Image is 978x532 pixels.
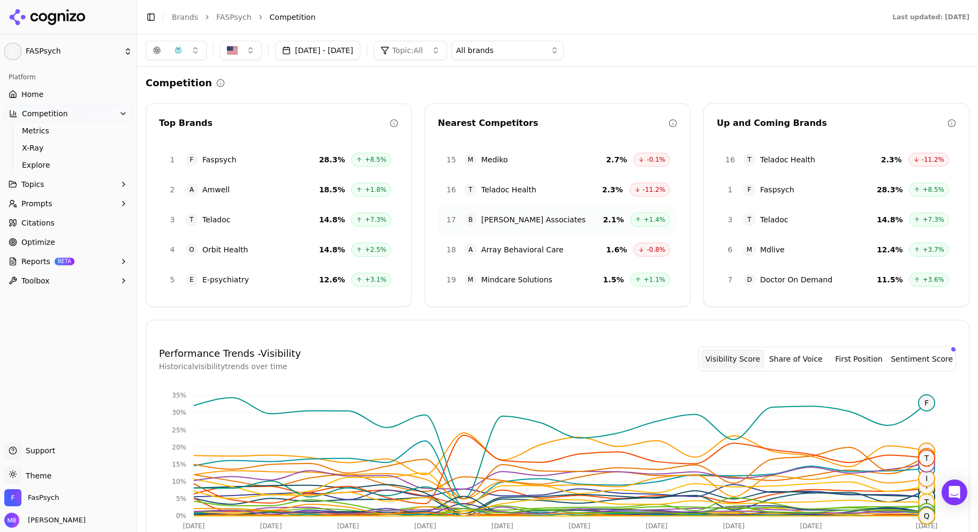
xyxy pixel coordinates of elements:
[55,258,74,265] span: BETA
[724,154,737,165] span: 16
[365,245,386,254] span: +2.5%
[172,392,186,399] tspan: 35%
[919,494,934,509] span: T
[18,158,119,173] a: Explore
[319,244,345,255] span: 14.8 %
[647,155,665,164] span: -0.1%
[227,45,238,56] img: United States
[647,245,665,254] span: -0.8%
[365,185,386,194] span: +1.8%
[701,349,764,369] button: Visibility Score
[922,275,944,284] span: +3.6%
[743,243,756,256] span: M
[337,522,359,530] tspan: [DATE]
[21,237,55,248] span: Optimize
[202,244,248,255] span: Orbit Health
[21,256,50,267] span: Reports
[166,214,179,225] span: 3
[724,274,737,285] span: 7
[21,89,43,100] span: Home
[18,140,119,155] a: X-Ray
[159,346,301,361] h4: Performance Trends - Visibility
[22,108,68,119] span: Competition
[919,504,934,519] span: T
[890,349,953,369] button: Sentiment Score
[606,154,627,165] span: 2.7 %
[724,214,737,225] span: 3
[4,513,86,528] button: Open user button
[877,214,903,225] span: 14.8 %
[764,349,828,369] button: Share of Voice
[172,444,186,451] tspan: 20%
[760,274,832,285] span: Doctor On Demand
[166,184,179,195] span: 2
[922,155,944,164] span: -11.2%
[21,179,44,190] span: Topics
[643,275,665,284] span: +1.1%
[445,154,458,165] span: 15
[146,76,212,91] h2: Competition
[22,125,115,136] span: Metrics
[166,154,179,165] span: 1
[445,274,458,285] span: 19
[743,213,756,226] span: T
[464,273,477,286] span: M
[172,426,186,434] tspan: 25%
[606,244,627,255] span: 1.6 %
[4,176,132,193] button: Topics
[828,349,891,369] button: First Position
[4,489,59,506] button: Open organization switcher
[760,154,815,165] span: Teladoc Health
[724,244,737,255] span: 6
[185,243,198,256] span: O
[760,184,794,195] span: Faspsych
[172,409,186,416] tspan: 30%
[202,184,230,195] span: Amwell
[260,522,282,530] tspan: [DATE]
[183,522,205,530] tspan: [DATE]
[172,461,186,468] tspan: 15%
[270,12,316,23] span: Competition
[877,244,903,255] span: 12.4 %
[881,154,902,165] span: 2.3 %
[202,154,237,165] span: Faspsych
[319,154,345,165] span: 28.3 %
[481,214,586,225] span: [PERSON_NAME] Associates
[21,445,55,456] span: Support
[877,274,903,285] span: 11.5 %
[365,215,386,224] span: +7.3%
[919,395,934,410] span: F
[602,184,623,195] span: 2.3 %
[21,275,50,286] span: Toolbox
[4,253,132,270] button: ReportsBETA
[491,522,513,530] tspan: [DATE]
[919,471,934,486] span: I
[4,234,132,251] a: Optimize
[22,143,115,153] span: X-Ray
[4,214,132,231] a: Citations
[176,495,186,503] tspan: 5%
[26,47,119,56] span: FASPsych
[319,274,345,285] span: 12.6 %
[481,184,536,195] span: Teladoc Health
[800,522,822,530] tspan: [DATE]
[603,274,624,285] span: 1.5 %
[176,512,186,520] tspan: 0%
[172,12,871,23] nav: breadcrumb
[4,272,132,289] button: Toolbox
[464,153,477,166] span: M
[319,184,345,195] span: 18.5 %
[568,522,590,530] tspan: [DATE]
[365,155,386,164] span: +8.5%
[185,273,198,286] span: E
[877,184,903,195] span: 28.3 %
[28,493,59,503] span: FasPsych
[646,522,668,530] tspan: [DATE]
[166,274,179,285] span: 5
[922,215,944,224] span: +7.3%
[445,244,458,255] span: 18
[919,508,934,523] span: Q
[919,449,934,464] span: O
[414,522,436,530] tspan: [DATE]
[21,218,55,228] span: Citations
